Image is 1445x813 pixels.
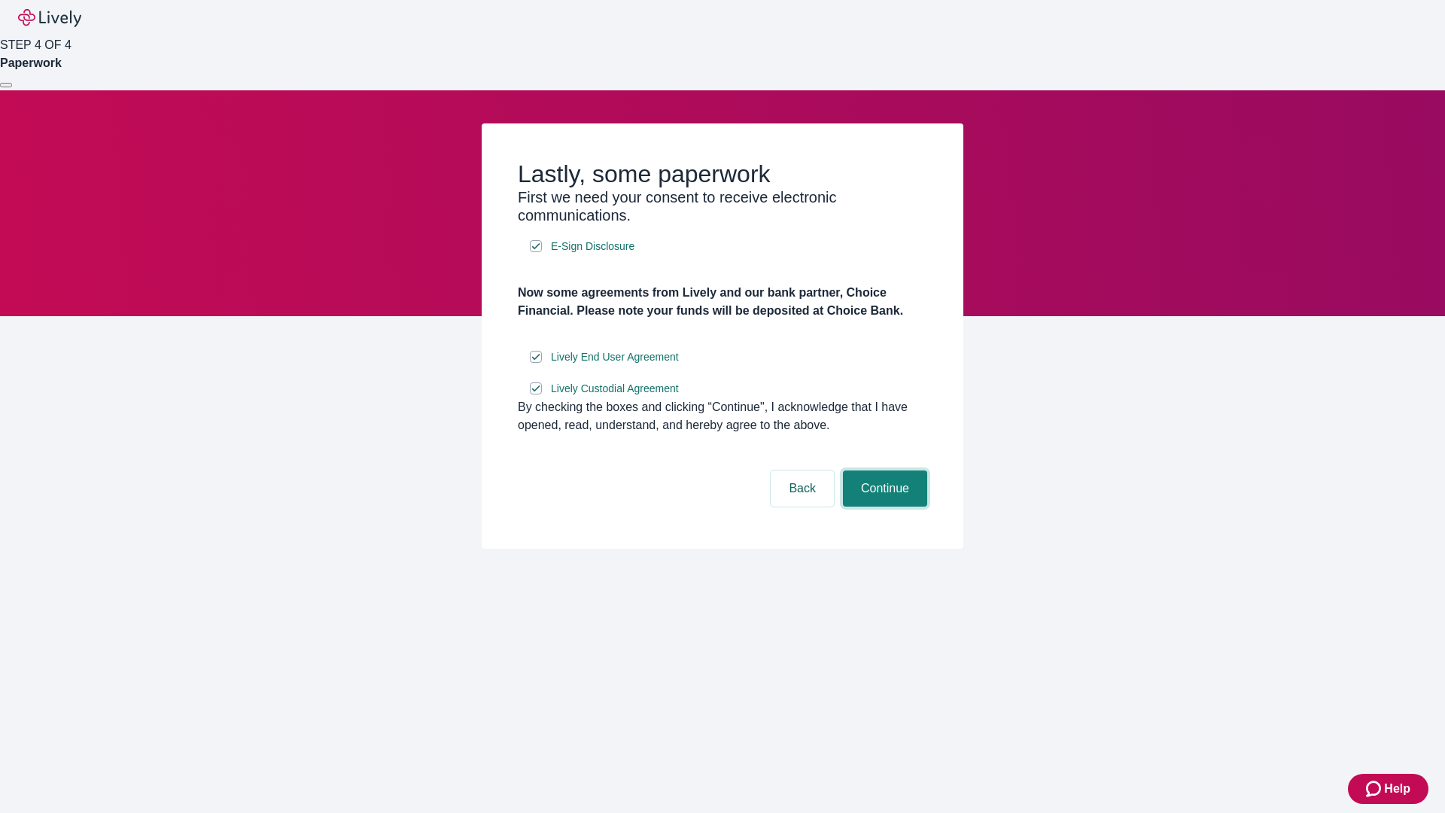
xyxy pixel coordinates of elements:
span: Help [1384,780,1410,798]
span: E-Sign Disclosure [551,239,634,254]
span: Lively Custodial Agreement [551,381,679,397]
a: e-sign disclosure document [548,379,682,398]
h2: Lastly, some paperwork [518,160,927,188]
button: Zendesk support iconHelp [1348,774,1428,804]
h3: First we need your consent to receive electronic communications. [518,188,927,224]
a: e-sign disclosure document [548,237,637,256]
img: Lively [18,9,81,27]
a: e-sign disclosure document [548,348,682,367]
button: Continue [843,470,927,507]
div: By checking the boxes and clicking “Continue", I acknowledge that I have opened, read, understand... [518,398,927,434]
h4: Now some agreements from Lively and our bank partner, Choice Financial. Please note your funds wi... [518,284,927,320]
button: Back [771,470,834,507]
span: Lively End User Agreement [551,349,679,365]
svg: Zendesk support icon [1366,780,1384,798]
